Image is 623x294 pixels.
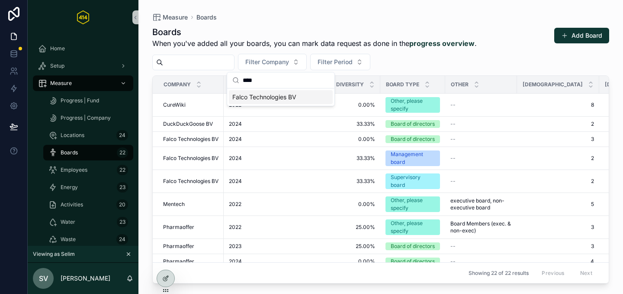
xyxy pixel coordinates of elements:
[450,197,512,211] a: executive board, non-executive board
[117,182,128,193] div: 23
[117,165,128,175] div: 22
[522,101,594,108] a: 8
[229,258,283,265] a: 2024
[522,178,594,185] span: 2
[33,75,133,91] a: Measure
[229,201,283,208] a: 2022
[43,127,133,143] a: Locations24
[391,97,435,113] div: Other, please specify
[391,219,435,235] div: Other, please specify
[61,201,83,208] span: Activities
[385,219,440,235] a: Other, please specify
[229,201,241,208] span: 2022
[451,81,469,88] span: Other
[39,273,48,284] span: SV
[450,155,512,162] a: --
[391,120,435,128] div: Board of directors
[391,173,435,189] div: Supervisory board
[450,136,456,143] span: --
[450,178,512,185] a: --
[61,167,87,173] span: Employees
[163,243,194,250] span: Pharmaoffer
[522,201,594,208] a: 5
[43,197,133,212] a: Activities20
[116,199,128,210] div: 20
[43,162,133,178] a: Employees22
[152,26,477,38] h1: Boards
[294,224,375,231] span: 25.00%
[61,114,111,121] span: Progress | Company
[450,101,456,108] span: --
[43,93,133,108] a: Progress | Fund
[164,81,191,88] span: Company
[554,28,609,43] a: Add Board
[61,149,78,156] span: Boards
[229,224,241,231] span: 2022
[522,136,594,143] a: 3
[391,196,435,212] div: Other, please specify
[450,258,456,265] span: --
[385,242,440,250] a: Board of directors
[229,178,283,185] a: 2024
[229,136,242,143] span: 2024
[385,258,440,265] a: Board of directors
[43,232,133,247] a: Waste24
[294,201,375,208] a: 0.00%
[196,13,217,22] a: Boards
[294,136,375,143] span: 0.00%
[163,13,188,22] span: Measure
[294,243,375,250] a: 25.00%
[450,243,512,250] a: --
[163,121,218,127] a: DuckDuckGoose BV
[229,178,242,185] span: 2024
[229,243,283,250] a: 2023
[318,58,353,66] span: Filter Period
[232,93,296,101] span: Falco Technologies BV
[163,101,218,108] a: CureWiki
[43,180,133,195] a: Energy23
[522,155,594,162] span: 2
[50,80,72,87] span: Measure
[469,270,529,277] span: Showing 22 of 22 results
[61,97,99,104] span: Progress | Fund
[522,121,594,127] a: 2
[61,132,84,139] span: Locations
[33,251,75,258] span: Viewing as Selim
[294,155,375,162] a: 33.33%
[229,258,242,265] span: 2024
[117,217,128,227] div: 23
[450,121,512,127] a: --
[229,121,283,127] a: 2024
[391,150,435,166] div: Management board
[163,224,218,231] a: Pharmaoffer
[163,178,218,185] a: Falco Technologies BV
[116,234,128,245] div: 24
[522,224,594,231] a: 3
[522,243,594,250] span: 3
[238,54,307,70] button: Select Button
[77,10,89,24] img: App logo
[163,201,185,208] span: Mentech
[163,121,213,127] span: DuckDuckGoose BV
[245,58,289,66] span: Filter Company
[229,136,283,143] a: 2024
[385,173,440,189] a: Supervisory board
[450,101,512,108] a: --
[163,101,186,108] span: CureWiki
[450,243,456,250] span: --
[117,147,128,158] div: 22
[294,258,375,265] span: 0.00%
[61,184,78,191] span: Energy
[163,155,218,162] span: Falco Technologies BV
[294,178,375,185] a: 33.33%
